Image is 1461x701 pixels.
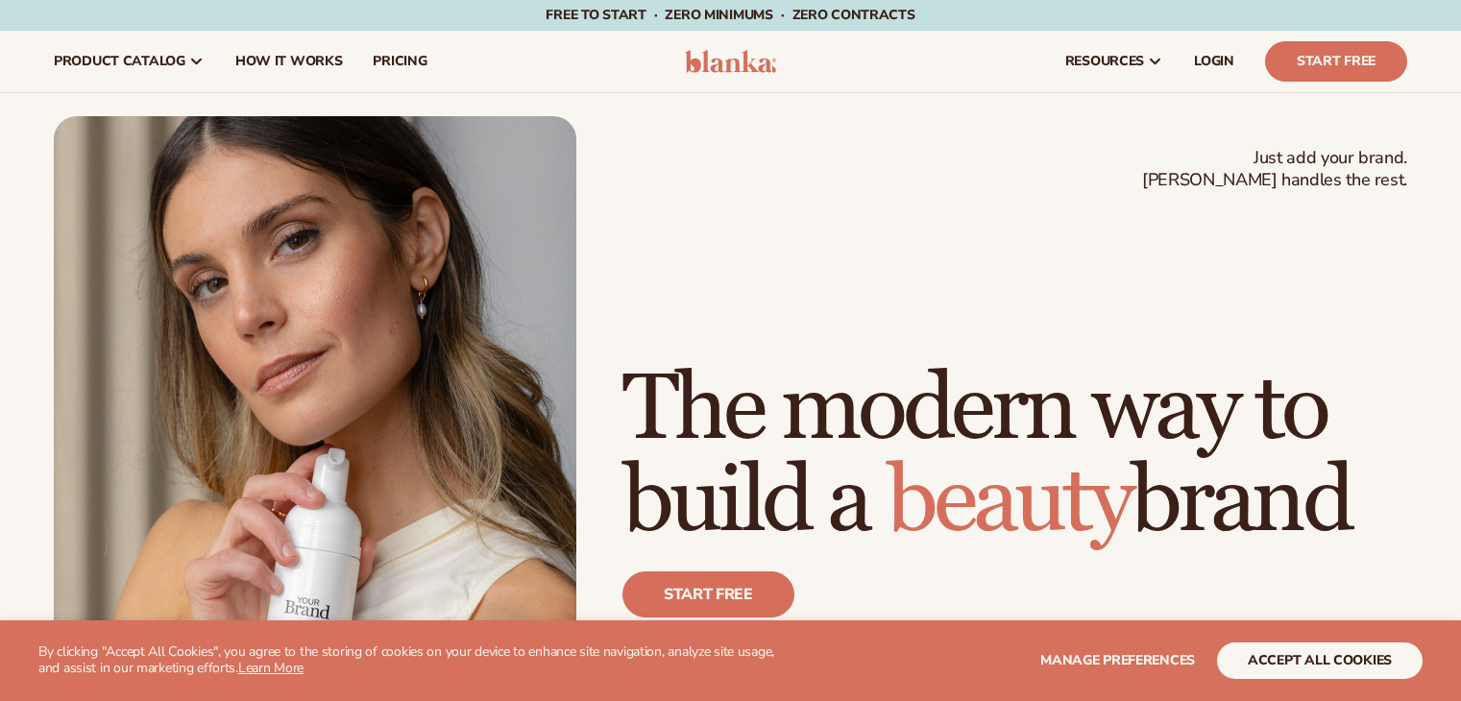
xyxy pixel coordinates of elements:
[1040,642,1195,679] button: Manage preferences
[1265,41,1407,82] a: Start Free
[1194,54,1234,69] span: LOGIN
[1217,642,1423,679] button: accept all cookies
[1040,651,1195,669] span: Manage preferences
[373,54,426,69] span: pricing
[220,31,358,92] a: How It Works
[546,6,914,24] span: Free to start · ZERO minimums · ZERO contracts
[1179,31,1250,92] a: LOGIN
[685,50,776,73] img: logo
[1142,147,1407,192] span: Just add your brand. [PERSON_NAME] handles the rest.
[1050,31,1179,92] a: resources
[38,31,220,92] a: product catalog
[238,659,304,677] a: Learn More
[622,571,794,617] a: Start free
[38,644,796,677] p: By clicking "Accept All Cookies", you agree to the storing of cookies on your device to enhance s...
[622,364,1407,548] h1: The modern way to build a brand
[1065,54,1144,69] span: resources
[887,446,1131,558] span: beauty
[54,54,185,69] span: product catalog
[357,31,442,92] a: pricing
[235,54,343,69] span: How It Works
